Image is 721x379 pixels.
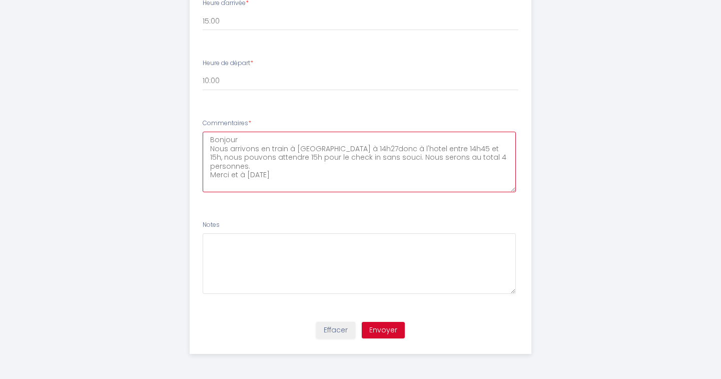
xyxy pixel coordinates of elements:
[316,322,355,339] button: Effacer
[203,59,253,68] label: Heure de départ
[362,322,405,339] button: Envoyer
[203,119,251,128] label: Commentaires
[203,220,220,230] label: Notes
